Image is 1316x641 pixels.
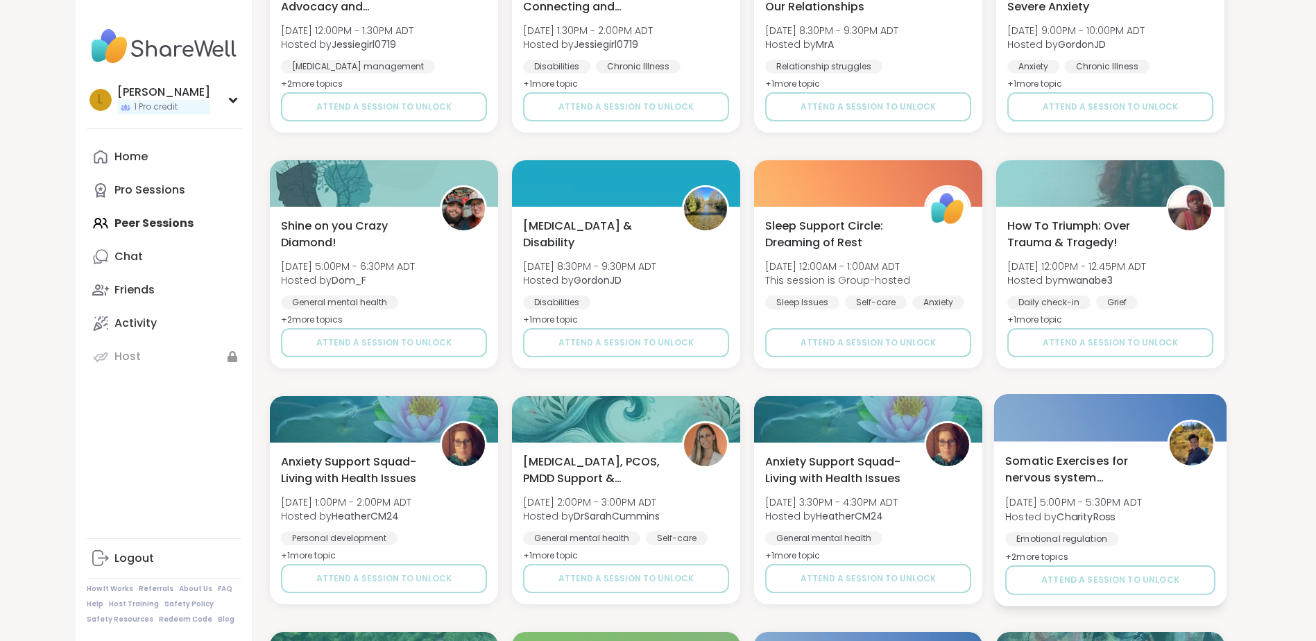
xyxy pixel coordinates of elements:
[574,509,660,523] b: DrSarahCummins
[926,423,969,466] img: HeatherCM24
[87,173,241,207] a: Pro Sessions
[1007,92,1213,121] button: Attend a session to unlock
[1041,574,1179,586] span: Attend a session to unlock
[523,454,667,487] span: [MEDICAL_DATA], PCOS, PMDD Support & Empowerment
[442,187,485,230] img: Dom_F
[523,24,653,37] span: [DATE] 1:30PM - 2:00PM ADT
[159,615,212,624] a: Redeem Code
[281,60,435,74] div: [MEDICAL_DATA] management
[1005,565,1215,595] button: Attend a session to unlock
[316,572,452,585] span: Attend a session to unlock
[765,24,898,37] span: [DATE] 8:30PM - 9:30PM ADT
[114,551,154,566] div: Logout
[281,218,425,251] span: Shine on you Crazy Diamond!
[1007,37,1145,51] span: Hosted by
[765,273,910,287] span: This session is Group-hosted
[281,37,413,51] span: Hosted by
[1005,509,1142,523] span: Hosted by
[1058,273,1113,287] b: mwanabe3
[765,564,971,593] button: Attend a session to unlock
[574,37,638,51] b: Jessiegirl0719
[139,584,173,594] a: Referrals
[845,296,907,309] div: Self-care
[281,454,425,487] span: Anxiety Support Squad- Living with Health Issues
[87,340,241,373] a: Host
[1169,422,1213,465] img: CharityRoss
[765,37,898,51] span: Hosted by
[646,531,708,545] div: Self-care
[684,423,727,466] img: DrSarahCummins
[523,218,667,251] span: [MEDICAL_DATA] & Disability
[134,101,178,113] span: 1 Pro credit
[926,187,969,230] img: ShareWell
[114,149,148,164] div: Home
[1007,24,1145,37] span: [DATE] 9:00PM - 10:00PM ADT
[523,60,590,74] div: Disabilities
[1057,509,1115,523] b: CharityRoss
[816,509,883,523] b: HeatherCM24
[765,60,882,74] div: Relationship struggles
[1065,60,1150,74] div: Chronic Illness
[179,584,212,594] a: About Us
[765,296,839,309] div: Sleep Issues
[316,336,452,349] span: Attend a session to unlock
[281,92,487,121] button: Attend a session to unlock
[558,336,694,349] span: Attend a session to unlock
[98,91,103,109] span: l
[281,509,411,523] span: Hosted by
[523,92,729,121] button: Attend a session to unlock
[523,273,656,287] span: Hosted by
[1007,296,1091,309] div: Daily check-in
[523,564,729,593] button: Attend a session to unlock
[816,37,834,51] b: MrA
[281,531,398,545] div: Personal development
[332,273,366,287] b: Dom_F
[596,60,681,74] div: Chronic Illness
[281,296,398,309] div: General mental health
[281,24,413,37] span: [DATE] 12:00PM - 1:30PM ADT
[281,495,411,509] span: [DATE] 1:00PM - 2:00PM ADT
[1043,101,1178,113] span: Attend a session to unlock
[1005,452,1152,486] span: Somatic Exercises for nervous system regulation
[332,509,399,523] b: HeatherCM24
[316,101,452,113] span: Attend a session to unlock
[87,542,241,575] a: Logout
[1007,218,1151,251] span: How To Triumph: Over Trauma & Tragedy!
[765,495,898,509] span: [DATE] 3:30PM - 4:30PM ADT
[1058,37,1106,51] b: GordonJD
[765,454,909,487] span: Anxiety Support Squad- Living with Health Issues
[281,259,415,273] span: [DATE] 5:00PM - 6:30PM ADT
[442,423,485,466] img: HeatherCM24
[523,495,660,509] span: [DATE] 2:00PM - 3:00PM ADT
[114,182,185,198] div: Pro Sessions
[109,599,159,609] a: Host Training
[87,240,241,273] a: Chat
[1096,296,1138,309] div: Grief
[87,307,241,340] a: Activity
[912,296,964,309] div: Anxiety
[281,328,487,357] button: Attend a session to unlock
[1007,259,1146,273] span: [DATE] 12:00PM - 12:45PM ADT
[87,273,241,307] a: Friends
[281,564,487,593] button: Attend a session to unlock
[281,273,415,287] span: Hosted by
[1043,336,1178,349] span: Attend a session to unlock
[801,572,936,585] span: Attend a session to unlock
[87,599,103,609] a: Help
[87,22,241,71] img: ShareWell Nav Logo
[765,218,909,251] span: Sleep Support Circle: Dreaming of Rest
[1007,328,1213,357] button: Attend a session to unlock
[87,584,133,594] a: How It Works
[765,531,882,545] div: General mental health
[801,336,936,349] span: Attend a session to unlock
[765,92,971,121] button: Attend a session to unlock
[523,37,653,51] span: Hosted by
[87,140,241,173] a: Home
[523,328,729,357] button: Attend a session to unlock
[523,296,590,309] div: Disabilities
[1168,187,1211,230] img: mwanabe3
[765,509,898,523] span: Hosted by
[684,187,727,230] img: GordonJD
[114,316,157,331] div: Activity
[114,249,143,264] div: Chat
